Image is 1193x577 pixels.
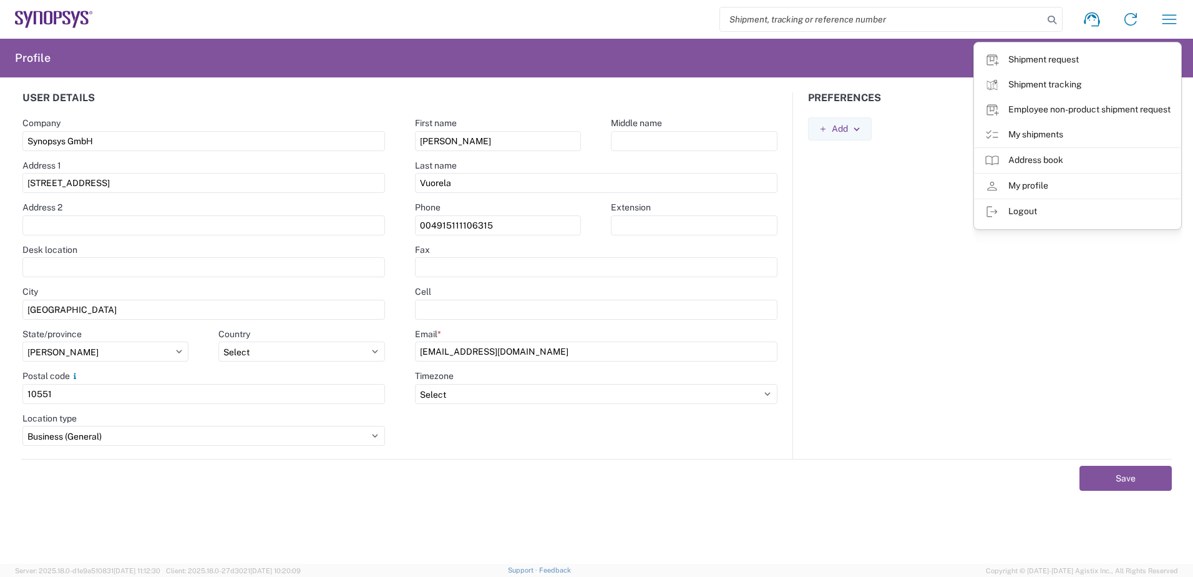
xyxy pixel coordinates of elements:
span: [DATE] 10:20:09 [250,567,301,575]
a: Logout [975,199,1181,224]
a: Support [508,566,539,574]
a: My shipments [975,122,1181,147]
span: Server: 2025.18.0-d1e9a510831 [15,567,160,575]
a: Shipment tracking [975,72,1181,97]
a: Shipment request [975,47,1181,72]
label: Desk location [22,244,77,255]
span: Copyright © [DATE]-[DATE] Agistix Inc., All Rights Reserved [986,565,1178,576]
label: Location type [22,413,77,424]
label: City [22,286,38,297]
label: State/province [22,328,82,340]
span: [DATE] 11:12:30 [114,567,160,575]
label: Middle name [611,117,662,129]
button: Save [1079,466,1172,491]
label: Company [22,117,61,129]
label: Extension [611,202,651,213]
a: Address book [975,148,1181,173]
a: Feedback [539,566,571,574]
label: Phone [415,202,441,213]
label: First name [415,117,457,129]
label: Last name [415,160,457,171]
label: Country [218,328,250,340]
label: Timezone [415,370,454,382]
label: Address 2 [22,202,62,213]
label: Fax [415,244,430,255]
input: Shipment, tracking or reference number [720,7,1043,31]
button: Add [808,117,872,141]
a: Employee non-product shipment request [975,97,1181,122]
label: Address 1 [22,160,61,171]
div: Preferences [793,92,1186,117]
label: Postal code [22,370,80,382]
div: User details [7,92,401,117]
a: My profile [975,174,1181,199]
label: Email [415,328,441,340]
span: Client: 2025.18.0-27d3021 [166,567,301,575]
h2: Profile [15,51,51,66]
label: Cell [415,286,431,297]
